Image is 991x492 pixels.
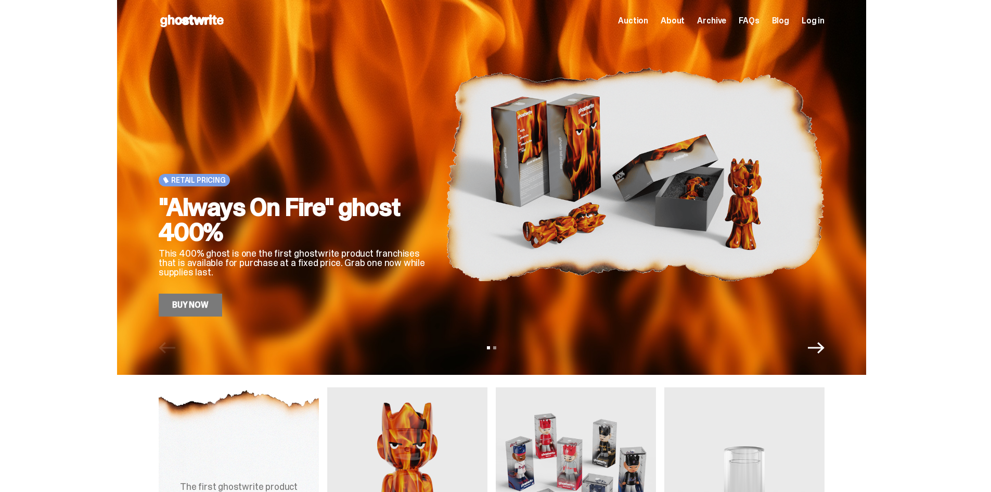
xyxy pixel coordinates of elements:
[446,32,825,317] img: "Always On Fire" ghost 400%
[661,17,685,25] a: About
[159,195,429,245] h2: "Always On Fire" ghost 400%
[618,17,648,25] a: Auction
[493,346,496,349] button: View slide 2
[808,339,825,356] button: Next
[697,17,726,25] a: Archive
[159,294,222,317] a: Buy Now
[487,346,490,349] button: View slide 1
[739,17,759,25] a: FAQs
[159,249,429,277] p: This 400% ghost is one the first ghostwrite product franchises that is available for purchase at ...
[171,176,226,184] span: Retail Pricing
[772,17,789,25] a: Blog
[802,17,825,25] a: Log in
